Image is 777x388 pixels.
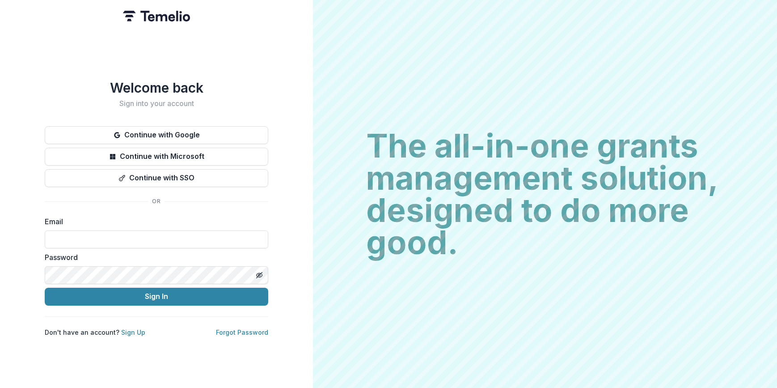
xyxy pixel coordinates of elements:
[45,148,268,166] button: Continue with Microsoft
[45,288,268,306] button: Sign In
[45,169,268,187] button: Continue with SSO
[45,252,263,263] label: Password
[252,268,266,282] button: Toggle password visibility
[45,99,268,108] h2: Sign into your account
[45,216,263,227] label: Email
[45,328,145,337] p: Don't have an account?
[216,328,268,336] a: Forgot Password
[45,80,268,96] h1: Welcome back
[45,126,268,144] button: Continue with Google
[121,328,145,336] a: Sign Up
[123,11,190,21] img: Temelio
